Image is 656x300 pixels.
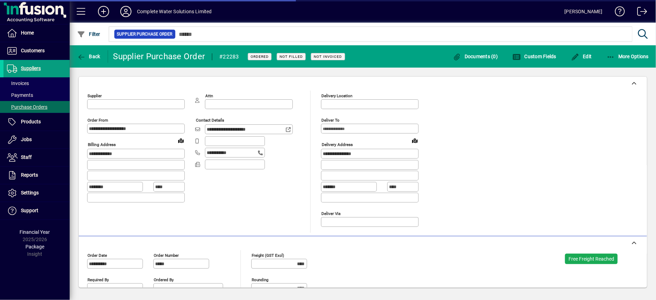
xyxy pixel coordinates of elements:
span: Filter [77,31,100,37]
span: Staff [21,154,32,160]
span: Ordered [251,54,269,59]
a: Logout [632,1,647,24]
a: Invoices [3,77,70,89]
span: Products [21,119,41,124]
button: Back [75,50,102,63]
mat-label: Rounding [252,277,268,282]
button: More Options [605,50,651,63]
span: Not Invoiced [314,54,342,59]
span: Not Filled [280,54,303,59]
span: Suppliers [21,66,41,71]
div: Supplier Purchase Order [113,51,205,62]
span: Payments [7,92,33,98]
a: Payments [3,89,70,101]
span: Invoices [7,80,29,86]
a: View on map [409,135,420,146]
span: Back [77,54,100,59]
mat-label: Supplier [87,93,102,98]
a: Products [3,113,70,131]
a: Reports [3,167,70,184]
span: Free Freight Reached [569,256,614,262]
span: Jobs [21,137,32,142]
button: Profile [115,5,137,18]
mat-label: Delivery Location [321,93,352,98]
button: Documents (0) [451,50,500,63]
mat-label: Deliver To [321,118,340,123]
a: Customers [3,42,70,60]
a: View on map [175,135,186,146]
span: Documents (0) [453,54,498,59]
div: [PERSON_NAME] [565,6,603,17]
button: Custom Fields [511,50,558,63]
mat-label: Deliver via [321,211,341,216]
mat-label: Required by [87,277,109,282]
mat-label: Order from [87,118,108,123]
mat-label: Attn [205,93,213,98]
a: Staff [3,149,70,166]
span: Settings [21,190,39,195]
span: Support [21,208,38,213]
button: Edit [569,50,594,63]
span: Supplier Purchase Order [117,31,173,38]
span: Custom Fields [512,54,556,59]
mat-label: Order date [87,253,107,257]
a: Knowledge Base [610,1,625,24]
button: Add [92,5,115,18]
span: Reports [21,172,38,178]
span: More Options [607,54,649,59]
div: Complete Water Solutions Limited [137,6,212,17]
span: Package [25,244,44,249]
mat-label: Freight (GST excl) [252,253,284,257]
a: Purchase Orders [3,101,70,113]
a: Settings [3,184,70,202]
button: Filter [75,28,102,40]
mat-label: Ordered by [154,277,174,282]
div: #22283 [219,51,239,62]
span: Purchase Orders [7,104,47,110]
a: Support [3,202,70,220]
a: Jobs [3,131,70,148]
span: Home [21,30,34,36]
app-page-header-button: Back [70,50,108,63]
a: Home [3,24,70,42]
span: Edit [571,54,592,59]
mat-label: Order number [154,253,179,257]
span: Financial Year [20,229,50,235]
span: Customers [21,48,45,53]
